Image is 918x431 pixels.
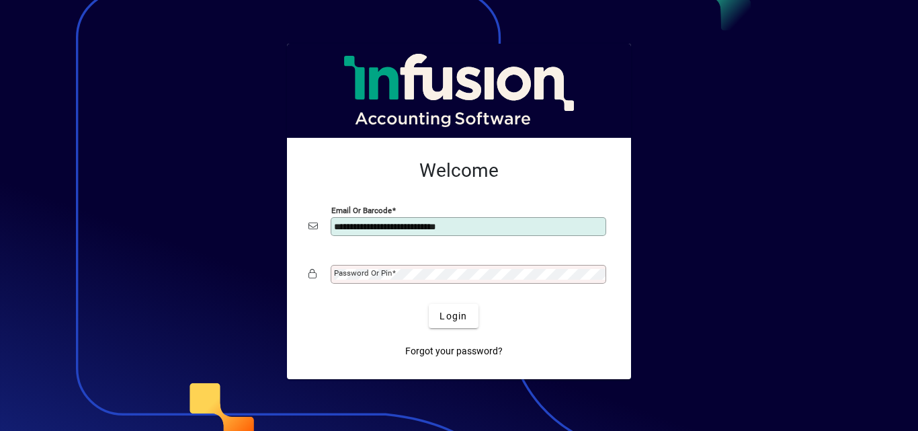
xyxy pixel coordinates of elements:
mat-label: Password or Pin [334,268,392,278]
span: Login [440,309,467,323]
button: Login [429,304,478,328]
mat-label: Email or Barcode [331,206,392,215]
a: Forgot your password? [400,339,508,363]
h2: Welcome [308,159,610,182]
span: Forgot your password? [405,344,503,358]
